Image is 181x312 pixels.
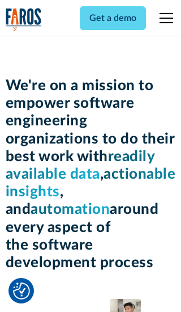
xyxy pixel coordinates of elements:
[6,149,156,182] span: readily available data
[6,8,42,31] a: home
[31,202,110,217] span: automation
[13,283,30,300] img: Revisit consent button
[6,77,176,272] h1: We're on a mission to empower software engineering organizations to do their best work with , , a...
[153,5,175,32] div: menu
[13,283,30,300] button: Cookie Settings
[6,8,42,31] img: Logo of the analytics and reporting company Faros.
[80,6,146,30] a: Get a demo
